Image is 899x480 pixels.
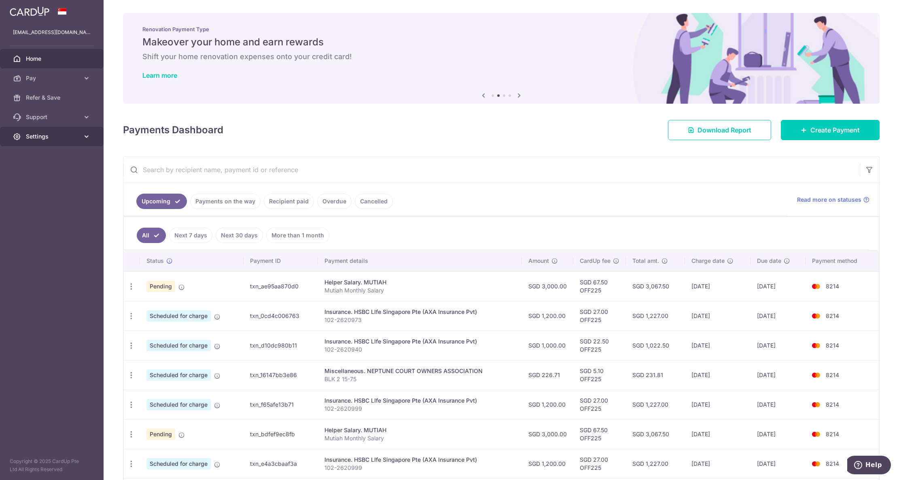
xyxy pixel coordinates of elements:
[685,390,751,419] td: [DATE]
[826,342,839,349] span: 8214
[146,458,211,469] span: Scheduled for charge
[355,194,393,209] a: Cancelled
[142,26,860,32] p: Renovation Payment Type
[142,52,860,62] h6: Shift your home renovation expenses onto your credit card!
[146,369,211,381] span: Scheduled for charge
[324,286,515,294] p: Mutiah Monthly Salary
[324,308,515,316] div: Insurance. HSBC LIfe Singapore Pte (AXA Insurance Pvt)
[698,125,751,135] span: Download Report
[324,464,515,472] p: 102-2620999
[808,400,824,410] img: Bank Card
[324,278,515,286] div: Helper Salary. MUTIAH
[806,250,879,271] th: Payment method
[522,449,573,478] td: SGD 1,200.00
[573,301,626,331] td: SGD 27.00 OFF225
[751,419,806,449] td: [DATE]
[146,281,175,292] span: Pending
[685,419,751,449] td: [DATE]
[136,194,187,209] a: Upcoming
[26,132,79,141] span: Settings
[324,456,515,464] div: Insurance. HSBC LIfe Singapore Pte (AXA Insurance Pvt)
[685,271,751,301] td: [DATE]
[146,257,164,265] span: Status
[146,399,211,410] span: Scheduled for charge
[751,449,806,478] td: [DATE]
[808,282,824,291] img: Bank Card
[324,367,515,375] div: Miscellaneous. NEPTUNE COURT OWNERS ASSOCIATION
[573,271,626,301] td: SGD 67.50 OFF225
[626,419,685,449] td: SGD 3,067.50
[751,271,806,301] td: [DATE]
[244,419,318,449] td: txn_bdfef9ec8fb
[757,257,781,265] span: Due date
[244,271,318,301] td: txn_ae95aa870d0
[751,390,806,419] td: [DATE]
[808,341,824,350] img: Bank Card
[324,397,515,405] div: Insurance. HSBC LIfe Singapore Pte (AXA Insurance Pvt)
[318,250,522,271] th: Payment details
[26,55,79,63] span: Home
[146,429,175,440] span: Pending
[781,120,880,140] a: Create Payment
[522,360,573,390] td: SGD 226.71
[216,228,263,243] a: Next 30 days
[685,331,751,360] td: [DATE]
[626,331,685,360] td: SGD 1,022.50
[190,194,261,209] a: Payments on the way
[808,429,824,439] img: Bank Card
[751,331,806,360] td: [DATE]
[573,331,626,360] td: SGD 22.50 OFF225
[317,194,352,209] a: Overdue
[826,401,839,408] span: 8214
[522,390,573,419] td: SGD 1,200.00
[668,120,771,140] a: Download Report
[142,71,177,79] a: Learn more
[244,301,318,331] td: txn_0cd4c006763
[826,312,839,319] span: 8214
[123,123,223,137] h4: Payments Dashboard
[26,113,79,121] span: Support
[324,434,515,442] p: Mutiah Monthly Salary
[626,271,685,301] td: SGD 3,067.50
[244,390,318,419] td: txn_f65afe13b71
[751,301,806,331] td: [DATE]
[13,28,91,36] p: [EMAIL_ADDRESS][DOMAIN_NAME]
[244,331,318,360] td: txn_d10dc980b11
[573,419,626,449] td: SGD 67.50 OFF225
[797,196,869,204] a: Read more on statuses
[10,6,49,16] img: CardUp
[685,360,751,390] td: [DATE]
[847,456,891,476] iframe: Opens a widget where you can find more information
[826,431,839,437] span: 8214
[264,194,314,209] a: Recipient paid
[26,94,79,102] span: Refer & Save
[685,301,751,331] td: [DATE]
[797,196,861,204] span: Read more on statuses
[522,301,573,331] td: SGD 1,200.00
[324,316,515,324] p: 102-2620973
[522,271,573,301] td: SGD 3,000.00
[808,459,824,469] img: Bank Card
[146,310,211,322] span: Scheduled for charge
[573,449,626,478] td: SGD 27.00 OFF225
[626,390,685,419] td: SGD 1,227.00
[324,405,515,413] p: 102-2620999
[826,371,839,378] span: 8214
[808,370,824,380] img: Bank Card
[826,283,839,290] span: 8214
[324,337,515,346] div: Insurance. HSBC LIfe Singapore Pte (AXA Insurance Pvt)
[244,250,318,271] th: Payment ID
[691,257,725,265] span: Charge date
[626,449,685,478] td: SGD 1,227.00
[573,390,626,419] td: SGD 27.00 OFF225
[244,449,318,478] td: txn_e4a3cbaaf3a
[685,449,751,478] td: [DATE]
[324,346,515,354] p: 102-2620940
[266,228,329,243] a: More than 1 month
[123,157,860,183] input: Search by recipient name, payment id or reference
[751,360,806,390] td: [DATE]
[626,301,685,331] td: SGD 1,227.00
[808,311,824,321] img: Bank Card
[169,228,212,243] a: Next 7 days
